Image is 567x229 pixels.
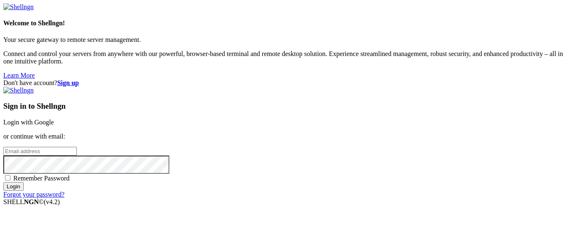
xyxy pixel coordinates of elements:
[3,198,60,205] span: SHELL ©
[13,175,70,182] span: Remember Password
[5,175,10,180] input: Remember Password
[3,72,35,79] a: Learn More
[3,119,54,126] a: Login with Google
[3,79,564,87] div: Don't have account?
[3,36,564,44] p: Your secure gateway to remote server management.
[3,87,34,94] img: Shellngn
[3,147,77,156] input: Email address
[3,191,64,198] a: Forgot your password?
[3,50,564,65] p: Connect and control your servers from anywhere with our powerful, browser-based terminal and remo...
[44,198,60,205] span: 4.2.0
[3,102,564,111] h3: Sign in to Shellngn
[24,198,39,205] b: NGN
[3,3,34,11] img: Shellngn
[3,19,564,27] h4: Welcome to Shellngn!
[57,79,79,86] a: Sign up
[3,182,24,191] input: Login
[3,133,564,140] p: or continue with email:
